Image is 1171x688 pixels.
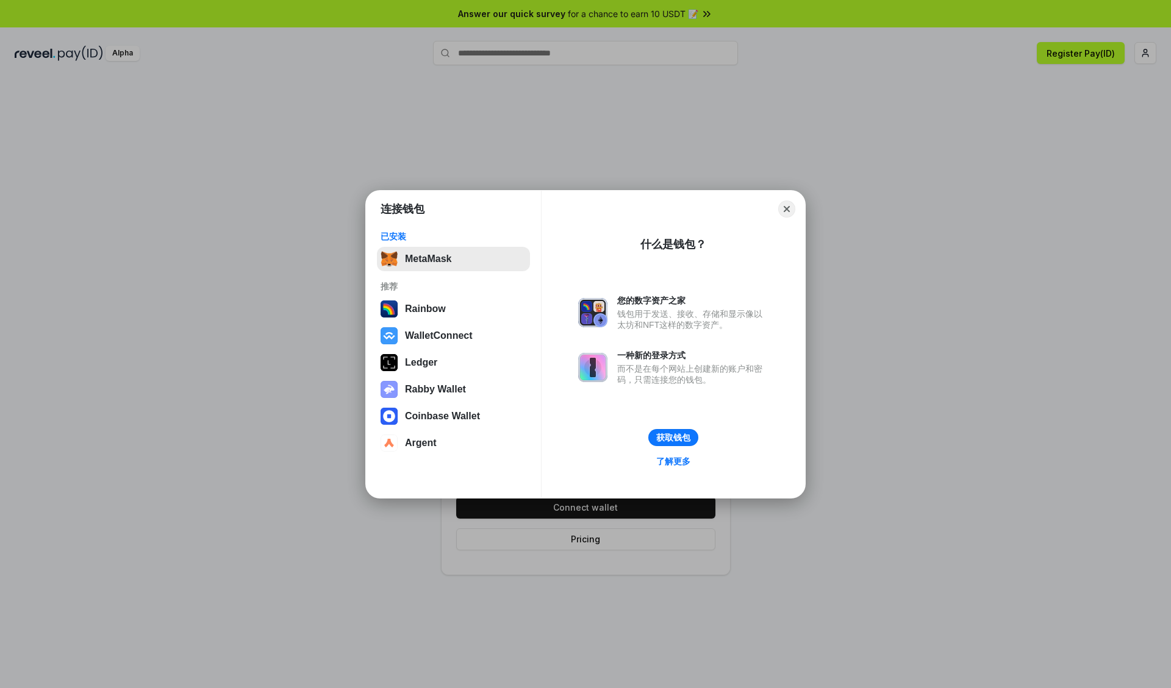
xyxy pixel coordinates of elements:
[381,354,398,371] img: svg+xml,%3Csvg%20xmlns%3D%22http%3A%2F%2Fwww.w3.org%2F2000%2Fsvg%22%20width%3D%2228%22%20height%3...
[578,298,607,327] img: svg+xml,%3Csvg%20xmlns%3D%22http%3A%2F%2Fwww.w3.org%2F2000%2Fsvg%22%20fill%3D%22none%22%20viewBox...
[381,231,526,242] div: 已安装
[648,429,698,446] button: 获取钱包
[377,350,530,375] button: Ledger
[377,247,530,271] button: MetaMask
[381,300,398,317] img: svg+xml,%3Csvg%20width%3D%22120%22%20height%3D%22120%22%20viewBox%3D%220%200%20120%20120%22%20fil...
[381,381,398,398] img: svg+xml,%3Csvg%20xmlns%3D%22http%3A%2F%2Fwww.w3.org%2F2000%2Fsvg%22%20fill%3D%22none%22%20viewBox...
[381,202,424,216] h1: 连接钱包
[405,384,466,395] div: Rabby Wallet
[377,324,530,348] button: WalletConnect
[778,200,795,218] button: Close
[377,431,530,455] button: Argent
[617,295,768,306] div: 您的数字资产之家
[405,254,451,264] div: MetaMask
[377,377,530,402] button: Rabby Wallet
[578,353,607,382] img: svg+xml,%3Csvg%20xmlns%3D%22http%3A%2F%2Fwww.w3.org%2F2000%2Fsvg%22%20fill%3D%22none%22%20viewBox...
[405,357,437,368] div: Ledger
[656,456,690,467] div: 了解更多
[640,237,706,252] div: 什么是钱包？
[377,404,530,428] button: Coinbase Wallet
[649,453,698,469] a: 了解更多
[381,250,398,268] img: svg+xml,%3Csvg%20fill%3D%22none%22%20height%3D%2233%22%20viewBox%3D%220%200%2035%2033%22%20width%...
[617,350,768,361] div: 一种新的登录方式
[377,297,530,321] button: Rainbow
[381,327,398,344] img: svg+xml,%3Csvg%20width%3D%2228%22%20height%3D%2228%22%20viewBox%3D%220%200%2028%2028%22%20fill%3D...
[656,432,690,443] div: 获取钱包
[405,411,480,422] div: Coinbase Wallet
[405,438,437,449] div: Argent
[405,330,473,341] div: WalletConnect
[405,303,446,314] div: Rainbow
[617,363,768,385] div: 而不是在每个网站上创建新的账户和密码，只需连接您的钱包。
[381,434,398,452] img: svg+xml,%3Csvg%20width%3D%2228%22%20height%3D%2228%22%20viewBox%3D%220%200%2028%2028%22%20fill%3D...
[381,408,398,425] img: svg+xml,%3Csvg%20width%3D%2228%22%20height%3D%2228%22%20viewBox%3D%220%200%2028%2028%22%20fill%3D...
[381,281,526,292] div: 推荐
[617,308,768,330] div: 钱包用于发送、接收、存储和显示像以太坊和NFT这样的数字资产。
